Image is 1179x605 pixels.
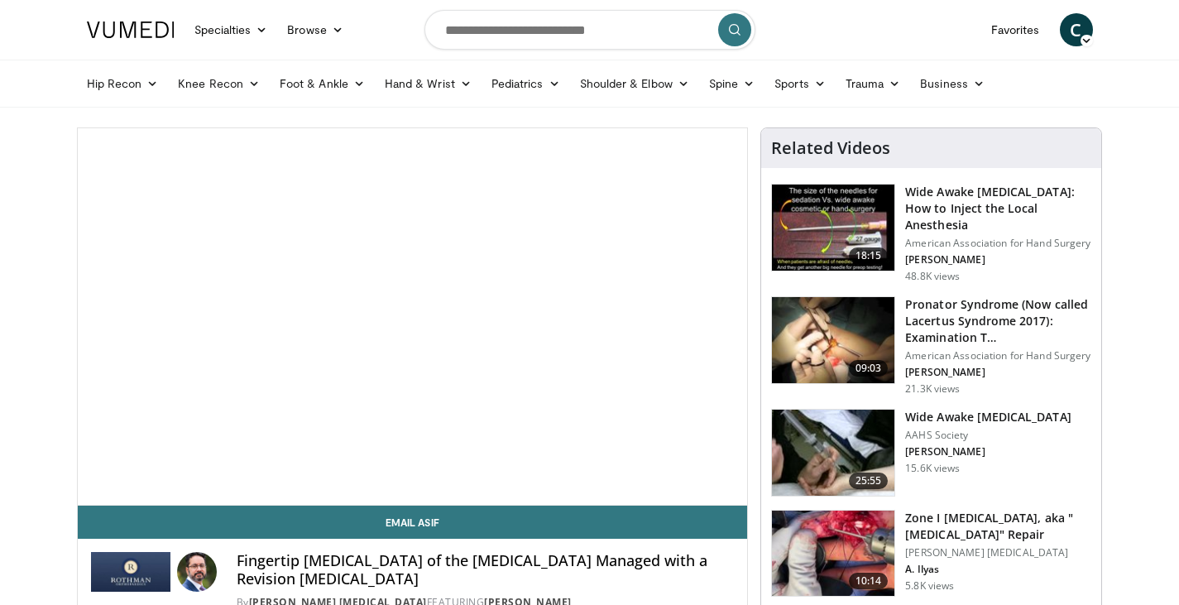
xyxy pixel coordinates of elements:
span: 10:14 [849,573,889,589]
img: ecc38c0f-1cd8-4861-b44a-401a34bcfb2f.150x105_q85_crop-smart_upscale.jpg [772,297,894,383]
a: Spine [699,67,764,100]
img: Avatar [177,552,217,592]
a: Favorites [981,13,1050,46]
img: 0d59ad00-c255-429e-9de8-eb2f74552347.150x105_q85_crop-smart_upscale.jpg [772,511,894,597]
span: 25:55 [849,473,889,489]
p: A. Ilyas [905,563,1091,576]
input: Search topics, interventions [424,10,755,50]
a: Trauma [836,67,911,100]
img: wide_awake_carpal_tunnel_100008556_2.jpg.150x105_q85_crop-smart_upscale.jpg [772,410,894,496]
a: Hand & Wrist [375,67,482,100]
p: 15.6K views [905,462,960,475]
a: Business [910,67,994,100]
p: [PERSON_NAME] [905,445,1071,459]
a: 25:55 Wide Awake [MEDICAL_DATA] AAHS Society [PERSON_NAME] 15.6K views [771,409,1091,497]
a: 09:03 Pronator Syndrome (Now called Lacertus Syndrome 2017): Examination T… American Association ... [771,296,1091,396]
a: Pediatrics [482,67,570,100]
a: Sports [764,67,836,100]
a: Specialties [185,13,278,46]
a: Hip Recon [77,67,169,100]
a: 10:14 Zone I [MEDICAL_DATA], aka "[MEDICAL_DATA]" Repair [PERSON_NAME] [MEDICAL_DATA] A. Ilyas 5.... [771,510,1091,598]
p: 5.8K views [905,579,954,593]
h3: Pronator Syndrome (Now called Lacertus Syndrome 2017): Examination T… [905,296,1091,346]
p: AAHS Society [905,429,1071,442]
h4: Fingertip [MEDICAL_DATA] of the [MEDICAL_DATA] Managed with a Revision [MEDICAL_DATA] [237,552,735,588]
h3: Wide Awake [MEDICAL_DATA] [905,409,1071,425]
h3: Zone I [MEDICAL_DATA], aka "[MEDICAL_DATA]" Repair [905,510,1091,543]
p: American Association for Hand Surgery [905,237,1091,250]
h4: Related Videos [771,138,890,158]
a: Knee Recon [168,67,270,100]
a: C [1060,13,1093,46]
video-js: Video Player [78,128,748,506]
img: Q2xRg7exoPLTwO8X4xMDoxOjBrO-I4W8_1.150x105_q85_crop-smart_upscale.jpg [772,185,894,271]
p: 48.8K views [905,270,960,283]
img: VuMedi Logo [87,22,175,38]
p: American Association for Hand Surgery [905,349,1091,363]
a: Shoulder & Elbow [570,67,699,100]
a: 18:15 Wide Awake [MEDICAL_DATA]: How to Inject the Local Anesthesia American Association for Hand... [771,184,1091,283]
span: 09:03 [849,360,889,377]
p: 21.3K views [905,382,960,396]
p: [PERSON_NAME] [MEDICAL_DATA] [905,546,1091,559]
a: Email Asif [78,506,748,539]
img: Rothman Hand Surgery [91,552,170,592]
span: 18:15 [849,247,889,264]
h3: Wide Awake [MEDICAL_DATA]: How to Inject the Local Anesthesia [905,184,1091,233]
p: [PERSON_NAME] [905,253,1091,266]
p: [PERSON_NAME] [905,366,1091,379]
a: Foot & Ankle [270,67,375,100]
a: Browse [277,13,353,46]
